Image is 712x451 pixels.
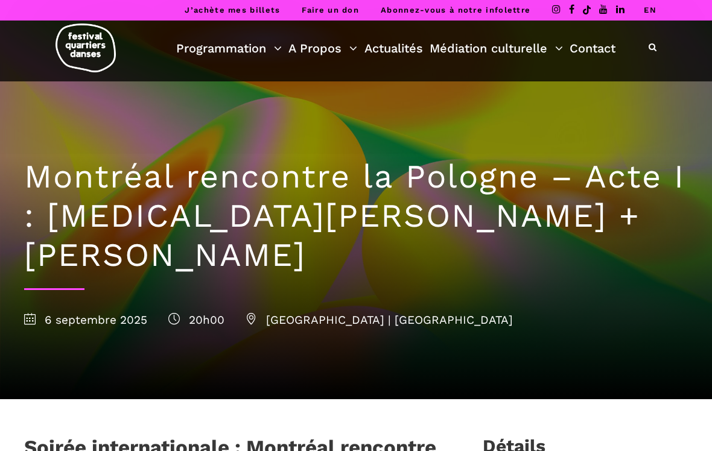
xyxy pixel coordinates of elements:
a: J’achète mes billets [185,5,280,14]
a: EN [644,5,656,14]
a: Médiation culturelle [430,38,563,58]
a: Actualités [364,38,423,58]
span: 20h00 [168,313,224,327]
a: Faire un don [302,5,359,14]
a: Contact [570,38,615,58]
h1: Montréal rencontre la Pologne – Acte I : [MEDICAL_DATA][PERSON_NAME] + [PERSON_NAME] [24,157,688,274]
a: Programmation [176,38,282,58]
a: Abonnez-vous à notre infolettre [381,5,530,14]
a: A Propos [288,38,357,58]
span: 6 septembre 2025 [24,313,147,327]
img: logo-fqd-med [56,24,116,72]
span: [GEOGRAPHIC_DATA] | [GEOGRAPHIC_DATA] [246,313,513,327]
